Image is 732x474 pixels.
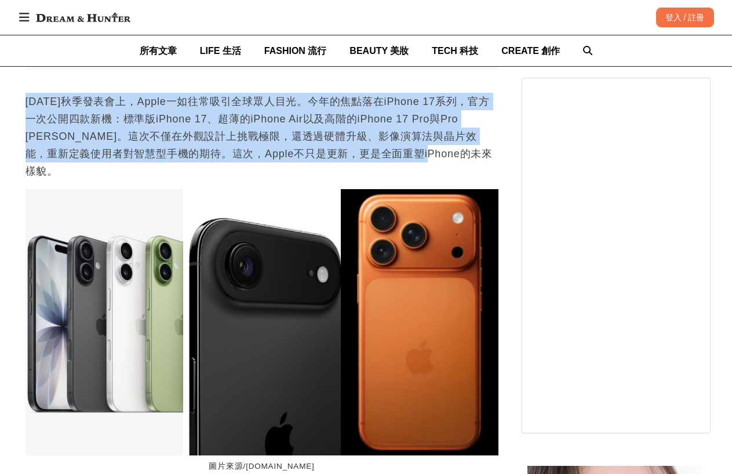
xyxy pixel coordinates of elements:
[349,46,409,56] span: BEAUTY 美妝
[656,8,714,27] div: 登入 / 註冊
[264,35,327,66] a: FASHION 流行
[30,7,136,28] img: Dream & Hunter
[501,46,560,56] span: CREATE 創作
[140,46,177,56] span: 所有文章
[432,46,478,56] span: TECH 科技
[501,35,560,66] a: CREATE 創作
[140,35,177,66] a: 所有文章
[264,46,327,56] span: FASHION 流行
[200,35,241,66] a: LIFE 生活
[349,35,409,66] a: BEAUTY 美妝
[200,46,241,56] span: LIFE 生活
[432,35,478,66] a: TECH 科技
[26,93,498,180] p: [DATE]秋季發表會上，Apple一如往常吸引全球眾人目光。今年的焦點落在iPhone 17系列，官方一次公開四款新機：標準版iPhone 17、超薄的iPhone Air以及高階的iPhon...
[26,189,498,455] img: iPhone 17值得買嗎？全新iPhone 17系列完整介紹，規格、價格、上市時間與顏色選擇一次看！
